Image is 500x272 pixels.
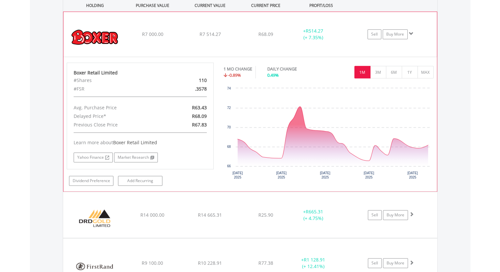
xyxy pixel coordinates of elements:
div: 110 [164,76,212,85]
a: Sell [368,210,382,220]
span: R25.90 [258,212,273,218]
text: [DATE] 2025 [276,171,287,179]
a: Dividend Preference [69,176,113,186]
text: 70 [227,125,231,129]
div: + (+ 4.75%) [289,208,338,222]
div: Chart. Highcharts interactive chart. [224,85,434,184]
span: -0.89% [228,72,241,78]
a: Sell [368,29,381,39]
span: R14 000.00 [140,212,164,218]
svg: Interactive chart [224,85,433,184]
img: EQU.ZA.BOX.png [67,20,123,55]
text: [DATE] 2025 [232,171,243,179]
span: R63.43 [192,104,207,111]
button: 6M [386,66,402,78]
a: Buy More [383,29,408,39]
text: [DATE] 2025 [407,171,418,179]
div: #Shares [69,76,164,85]
div: .3578 [164,85,212,93]
a: Sell [368,258,382,268]
span: R7 000.00 [142,31,163,37]
div: Boxer Retail Limited [74,69,207,76]
button: 1M [354,66,370,78]
span: R665.31 [306,208,323,215]
a: Buy More [383,210,408,220]
div: Delayed Price* [69,112,164,121]
div: + (+ 7.35%) [288,28,338,41]
div: + (+ 12.41%) [289,257,338,270]
span: R514.27 [306,28,323,34]
div: DAILY CHANGE [267,66,320,72]
div: 1 MO CHANGE [224,66,252,72]
text: 66 [227,164,231,168]
img: EQU.ZA.DRD.png [66,200,123,236]
span: R9 100.00 [142,260,163,266]
a: Market Research [114,152,158,162]
span: R14 665.31 [198,212,222,218]
button: MAX [417,66,434,78]
text: 72 [227,106,231,110]
div: Previous Close Price [69,121,164,129]
text: 74 [227,87,231,90]
a: Buy More [383,258,408,268]
button: 3M [370,66,386,78]
text: [DATE] 2025 [364,171,374,179]
span: R68.09 [258,31,273,37]
span: R10 228.91 [198,260,222,266]
button: 1Y [402,66,418,78]
div: #FSR [69,85,164,93]
text: [DATE] 2025 [320,171,330,179]
span: Boxer Retail Limited [113,139,157,146]
text: 68 [227,145,231,149]
span: R67.83 [192,122,207,128]
span: R68.09 [192,113,207,119]
span: 0.49% [267,72,279,78]
a: Yahoo Finance [74,152,113,162]
span: R77.38 [258,260,273,266]
span: R7 514.27 [199,31,221,37]
span: R1 128.91 [304,257,325,263]
div: Learn more about [74,139,207,146]
div: Avg. Purchase Price [69,103,164,112]
a: Add Recurring [118,176,162,186]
